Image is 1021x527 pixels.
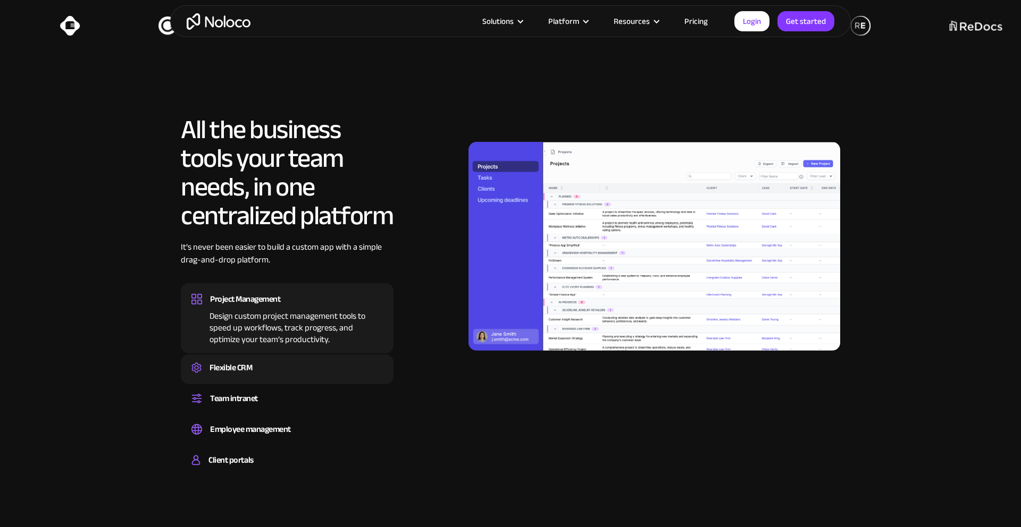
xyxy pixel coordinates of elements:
[191,406,383,410] div: Set up a central space for your team to collaborate, share information, and stay up to date on co...
[181,115,394,230] h2: All the business tools your team needs, in one centralized platform
[614,14,650,28] div: Resources
[210,421,291,437] div: Employee management
[187,13,250,30] a: home
[191,307,383,345] div: Design custom project management tools to speed up workflows, track progress, and optimize your t...
[208,452,253,468] div: Client portals
[469,14,535,28] div: Solutions
[181,241,394,282] div: It’s never been easier to build a custom app with a simple drag-and-drop platform.
[600,14,671,28] div: Resources
[535,14,600,28] div: Platform
[191,468,383,471] div: Build a secure, fully-branded, and personalized client portal that lets your customers self-serve.
[191,437,383,440] div: Easily manage employee information, track performance, and handle HR tasks from a single platform.
[671,14,721,28] a: Pricing
[210,360,252,376] div: Flexible CRM
[210,390,258,406] div: Team intranet
[210,291,280,307] div: Project Management
[548,14,579,28] div: Platform
[777,11,834,31] a: Get started
[482,14,514,28] div: Solutions
[734,11,769,31] a: Login
[191,376,383,379] div: Create a custom CRM that you can adapt to your business’s needs, centralize your workflows, and m...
